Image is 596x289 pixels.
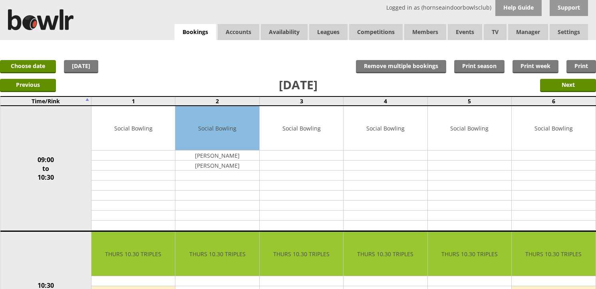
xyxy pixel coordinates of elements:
td: THURS 10.30 TRIPLES [512,232,595,276]
td: Social Bowling [260,106,343,151]
a: Competitions [349,24,403,40]
a: Print season [454,60,505,73]
td: 4 [344,96,427,106]
td: 1 [91,96,175,106]
td: 3 [259,96,343,106]
td: 5 [427,96,511,106]
td: 6 [512,96,596,106]
a: Leagues [309,24,348,40]
a: Print [566,60,596,73]
span: Accounts [218,24,259,40]
td: THURS 10.30 TRIPLES [175,232,259,276]
td: Social Bowling [512,106,595,151]
a: [DATE] [64,60,98,73]
a: Print week [513,60,558,73]
a: Bookings [175,24,216,40]
span: Settings [550,24,588,40]
td: 2 [175,96,259,106]
td: [PERSON_NAME] [175,161,259,171]
a: Availability [261,24,308,40]
a: Events [448,24,482,40]
td: Time/Rink [0,96,91,106]
span: TV [484,24,507,40]
td: THURS 10.30 TRIPLES [260,232,343,276]
td: [PERSON_NAME] [175,151,259,161]
span: Manager [508,24,548,40]
input: Remove multiple bookings [356,60,446,73]
td: Social Bowling [344,106,427,151]
td: THURS 10.30 TRIPLES [428,232,511,276]
input: Next [540,79,596,92]
td: Social Bowling [428,106,511,151]
td: 09:00 to 10:30 [0,106,91,231]
td: THURS 10.30 TRIPLES [91,232,175,276]
td: Social Bowling [91,106,175,151]
span: Members [404,24,446,40]
td: THURS 10.30 TRIPLES [344,232,427,276]
td: Social Bowling [175,106,259,151]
